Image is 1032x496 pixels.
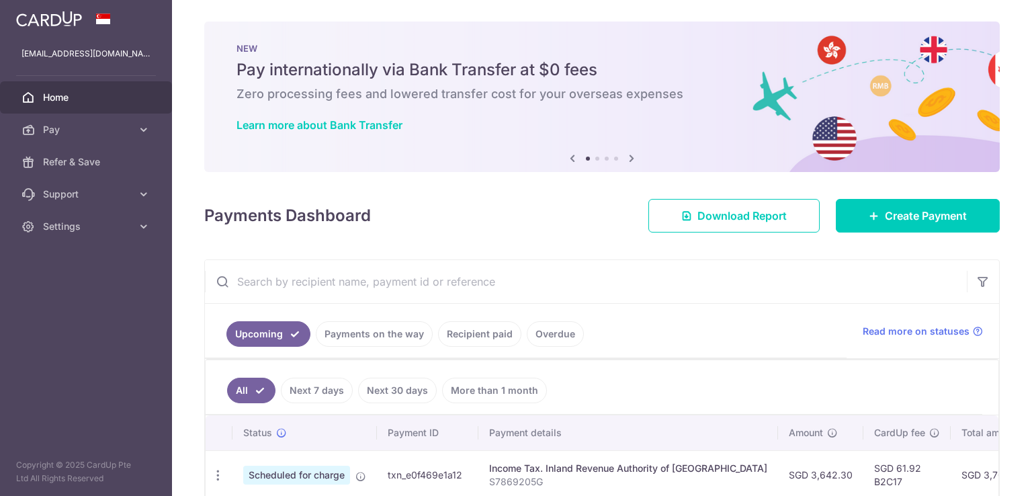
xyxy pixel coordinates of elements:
img: CardUp [16,11,82,27]
a: Download Report [648,199,820,233]
p: S7869205G [489,475,767,489]
a: Learn more about Bank Transfer [236,118,402,132]
p: [EMAIL_ADDRESS][DOMAIN_NAME] [21,47,150,60]
a: Read more on statuses [863,325,983,338]
p: NEW [236,43,967,54]
a: Next 30 days [358,378,437,403]
span: CardUp fee [874,426,925,440]
img: Bank transfer banner [204,22,1000,172]
span: Settings [43,220,132,233]
span: Download Report [697,208,787,224]
div: Income Tax. Inland Revenue Authority of [GEOGRAPHIC_DATA] [489,462,767,475]
th: Payment details [478,415,778,450]
th: Payment ID [377,415,478,450]
iframe: Opens a widget where you can find more information [946,456,1019,489]
span: Amount [789,426,823,440]
a: Recipient paid [438,321,521,347]
a: Create Payment [836,199,1000,233]
span: Support [43,188,132,201]
a: Next 7 days [281,378,353,403]
a: All [227,378,275,403]
span: Status [243,426,272,440]
span: Create Payment [885,208,967,224]
a: Overdue [527,321,584,347]
span: Scheduled for charge [243,466,350,485]
h4: Payments Dashboard [204,204,371,228]
a: Upcoming [226,321,310,347]
span: Read more on statuses [863,325,970,338]
span: Pay [43,123,132,136]
span: Total amt. [961,426,1006,440]
span: Refer & Save [43,155,132,169]
input: Search by recipient name, payment id or reference [205,260,967,303]
span: Home [43,91,132,104]
h5: Pay internationally via Bank Transfer at $0 fees [236,59,967,81]
a: More than 1 month [442,378,547,403]
a: Payments on the way [316,321,433,347]
h6: Zero processing fees and lowered transfer cost for your overseas expenses [236,86,967,102]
